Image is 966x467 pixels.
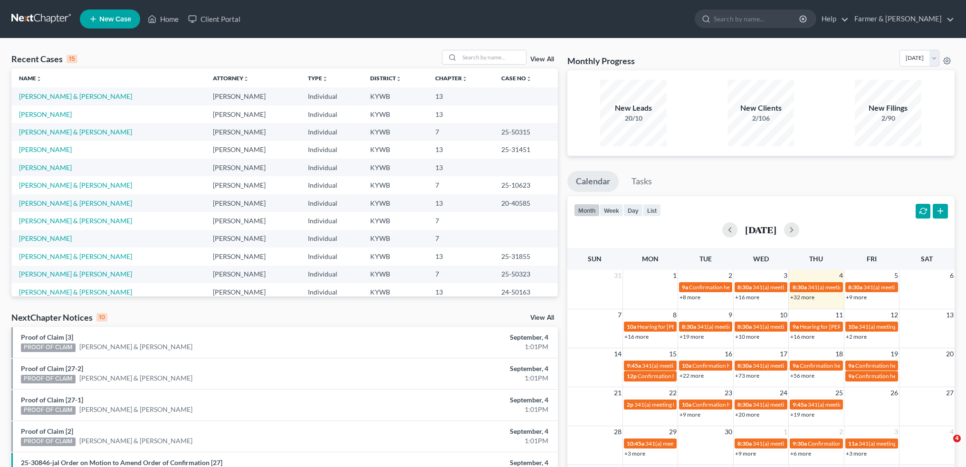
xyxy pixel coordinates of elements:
td: [PERSON_NAME] [205,141,300,159]
a: Case Nounfold_more [501,75,532,82]
td: [PERSON_NAME] [205,105,300,123]
td: KYWB [363,159,428,176]
td: [PERSON_NAME] [205,123,300,141]
td: 7 [428,123,494,141]
td: KYWB [363,266,428,283]
span: Sat [921,255,933,263]
td: 13 [428,141,494,159]
a: [PERSON_NAME] & [PERSON_NAME] [79,373,192,383]
a: +6 more [790,450,811,457]
div: PROOF OF CLAIM [21,375,76,383]
a: +56 more [790,372,814,379]
a: View All [530,315,554,321]
a: [PERSON_NAME] & [PERSON_NAME] [19,217,132,225]
td: Individual [300,141,363,159]
span: 10a [682,362,691,369]
td: 13 [428,87,494,105]
span: 10:45a [627,440,644,447]
span: 341(a) meeting for [PERSON_NAME] [753,362,844,369]
a: +22 more [679,372,704,379]
a: Districtunfold_more [370,75,402,82]
td: Individual [300,230,363,248]
h3: Monthly Progress [567,55,635,67]
div: 1:01PM [379,436,548,446]
input: Search by name... [459,50,526,64]
a: [PERSON_NAME] & [PERSON_NAME] [19,92,132,100]
a: [PERSON_NAME] [19,163,72,172]
span: 8:30a [682,323,696,330]
i: unfold_more [462,76,468,82]
span: 2p [627,401,633,408]
td: Individual [300,176,363,194]
td: KYWB [363,230,428,248]
span: 26 [889,387,899,399]
span: 9:45a [793,401,807,408]
span: 6 [949,270,955,281]
span: 9a [848,362,854,369]
span: 10a [682,401,691,408]
a: +20 more [735,411,759,418]
td: [PERSON_NAME] [205,194,300,212]
a: [PERSON_NAME] & [PERSON_NAME] [19,288,132,296]
span: 8:30a [848,284,862,291]
span: Hearing for [PERSON_NAME] & [PERSON_NAME] [637,323,762,330]
a: Attorneyunfold_more [213,75,249,82]
a: +16 more [790,333,814,340]
a: [PERSON_NAME] & [PERSON_NAME] [79,436,192,446]
a: [PERSON_NAME] & [PERSON_NAME] [79,405,192,414]
td: Individual [300,105,363,123]
span: 9 [727,309,733,321]
td: Individual [300,283,363,301]
td: 24-50163 [494,283,557,301]
td: 7 [428,176,494,194]
span: Confirmation hearing for [PERSON_NAME] [689,284,797,291]
td: Individual [300,266,363,283]
a: Client Portal [183,10,245,28]
div: 1:01PM [379,373,548,383]
span: 10a [627,323,636,330]
td: 13 [428,194,494,212]
span: 30 [724,426,733,438]
td: 7 [428,230,494,248]
i: unfold_more [322,76,328,82]
span: 9:45a [627,362,641,369]
span: 4 [953,435,961,442]
td: 13 [428,248,494,265]
span: 341(a) meeting for [PERSON_NAME] [753,284,844,291]
span: 19 [889,348,899,360]
span: 9a [793,362,799,369]
iframe: Intercom live chat [934,435,956,457]
span: Hearing for [PERSON_NAME] [800,323,874,330]
td: 20-40585 [494,194,557,212]
td: 7 [428,212,494,229]
span: Confirmation hearing for [PERSON_NAME] [808,440,916,447]
td: [PERSON_NAME] [205,283,300,301]
span: 5 [893,270,899,281]
span: 8:30a [737,401,752,408]
td: [PERSON_NAME] [205,176,300,194]
span: 23 [724,387,733,399]
span: 18 [834,348,844,360]
a: +16 more [624,333,649,340]
div: September, 4 [379,427,548,436]
td: KYWB [363,141,428,159]
span: 8:30a [793,284,807,291]
span: 13 [945,309,955,321]
span: 11a [848,440,858,447]
span: 3 [893,426,899,438]
td: 25-50323 [494,266,557,283]
span: 22 [668,387,678,399]
span: 3 [783,270,788,281]
div: September, 4 [379,395,548,405]
a: [PERSON_NAME] & [PERSON_NAME] [19,199,132,207]
td: KYWB [363,176,428,194]
div: 1:01PM [379,342,548,352]
span: 7 [617,309,622,321]
span: 341(a) meeting for [PERSON_NAME] [642,362,734,369]
span: 16 [724,348,733,360]
div: PROOF OF CLAIM [21,343,76,352]
a: [PERSON_NAME] & [PERSON_NAME] [19,252,132,260]
a: Proof of Claim [2] [21,427,73,435]
a: Proof of Claim [3] [21,333,73,341]
i: unfold_more [526,76,532,82]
